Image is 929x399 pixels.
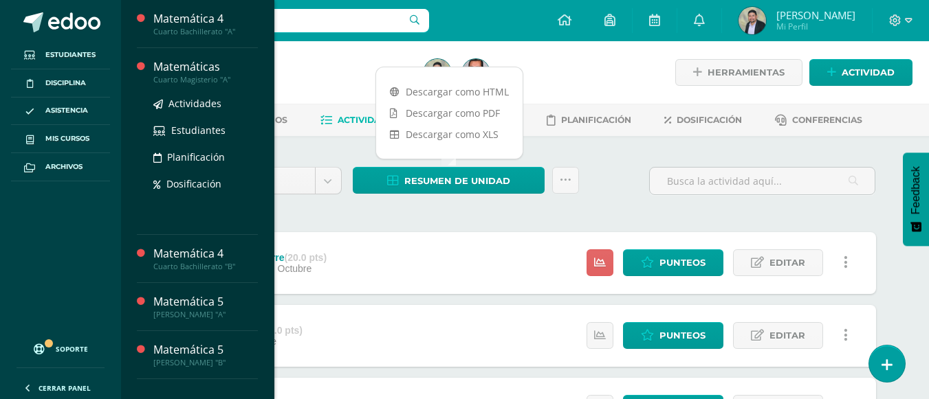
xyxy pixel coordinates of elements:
a: Matemática 4Cuarto Bachillerato "A" [153,11,258,36]
button: Feedback - Mostrar encuesta [903,152,929,246]
div: [PERSON_NAME] "A" [153,310,258,319]
a: Matemática 4Cuarto Bachillerato "B" [153,246,258,271]
a: Descargar como HTML [376,81,523,102]
span: Actividad [842,60,895,85]
span: Editar [769,323,805,348]
a: Dosificación [664,109,742,131]
input: Busca un usuario... [130,9,429,32]
span: Planificación [167,150,225,163]
a: Estudiantes [153,122,258,138]
a: Matemática 5[PERSON_NAME] "B" [153,342,258,367]
a: Descargar como XLS [376,124,523,145]
a: Asistencia [11,98,110,126]
a: Estudiantes [11,41,110,69]
a: Descargar como PDF [376,102,523,124]
h1: Matemáticas [173,56,407,76]
a: Dosificación [153,176,258,192]
div: Matemática 4 [153,11,258,27]
div: Matemática 5 [153,294,258,310]
div: Cuarto Bachillerato "A" [153,27,258,36]
a: Actividades [153,95,258,111]
a: Soporte [17,330,105,364]
span: Dosificación [166,177,221,190]
span: Dosificación [677,115,742,125]
span: Actividades [338,115,398,125]
a: Punteos [623,322,723,349]
span: Resumen de unidad [404,168,510,194]
span: Asistencia [45,105,88,116]
span: Planificación [561,115,631,125]
img: fe380b2d4991993556c9ea662cc53567.png [462,59,490,87]
div: Cuarto Magisterio 'A' [173,76,407,89]
a: Planificación [153,149,258,165]
span: Punteos [659,323,706,348]
div: Matemática 5 [153,342,258,358]
a: Conferencias [775,109,862,131]
span: Mis cursos [45,133,89,144]
strong: (20.0 pts) [285,252,327,263]
a: Disciplina [11,69,110,98]
span: Cerrar panel [39,383,91,393]
div: Cuarto Magisterio "A" [153,75,258,84]
span: Editar [769,250,805,275]
div: Cuarto Bachillerato "B" [153,262,258,271]
a: Planificación [547,109,631,131]
div: [PERSON_NAME] "B" [153,358,258,367]
a: Actividades [320,109,398,131]
a: Archivos [11,153,110,181]
a: Punteos [623,249,723,276]
span: Punteos [659,250,706,275]
span: Soporte [56,344,88,354]
img: 862ebec09c65d52a2154c0d9c114d5f0.png [739,7,766,34]
span: 02 de Octubre [215,336,276,347]
a: Matemática 5[PERSON_NAME] "A" [153,294,258,319]
span: Archivos [45,161,83,172]
a: MatemáticasCuarto Magisterio "A" [153,59,258,84]
span: Disciplina [45,78,86,89]
span: Estudiantes [45,49,96,60]
span: Herramientas [708,60,785,85]
span: 13 de Octubre [251,263,312,274]
span: Mi Perfil [776,21,855,32]
span: Actividades [168,97,221,110]
a: Actividad [809,59,912,86]
a: Herramientas [675,59,802,86]
img: 862ebec09c65d52a2154c0d9c114d5f0.png [424,59,451,87]
strong: (15.0 pts) [261,325,303,336]
input: Busca la actividad aquí... [650,168,875,194]
span: Feedback [910,166,922,214]
span: Estudiantes [171,124,226,137]
a: Resumen de unidad [353,167,545,194]
span: [PERSON_NAME] [776,8,855,22]
a: Mis cursos [11,125,110,153]
span: Conferencias [792,115,862,125]
div: Matemática 4 [153,246,258,262]
div: Matemáticas [153,59,258,75]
